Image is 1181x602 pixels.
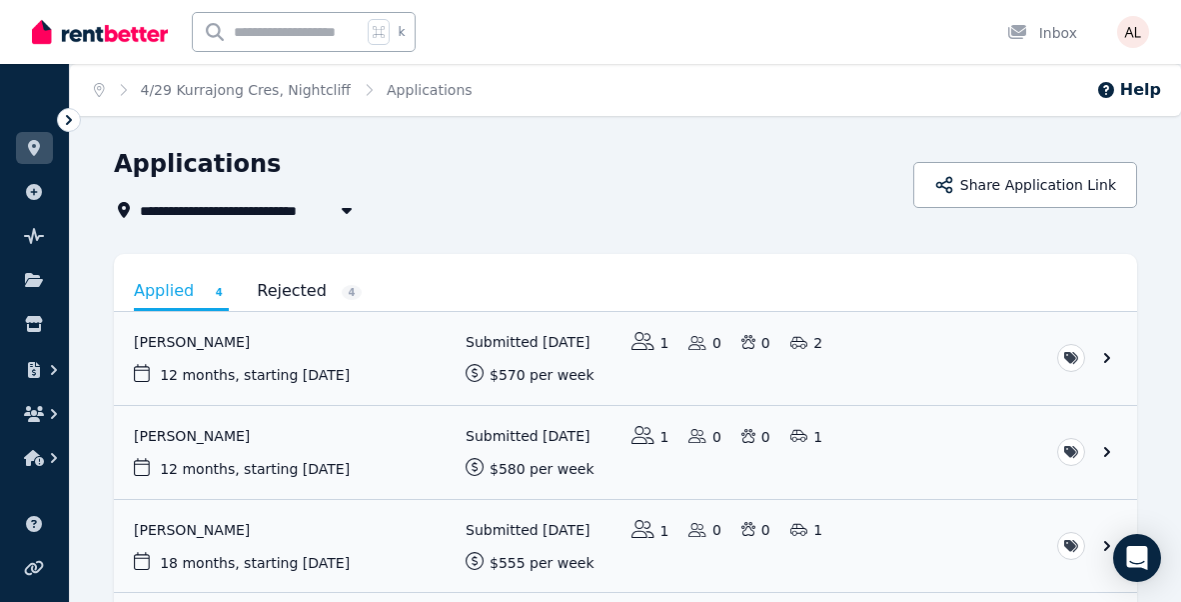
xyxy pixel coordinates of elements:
[70,64,497,116] nav: Breadcrumb
[141,82,352,98] a: 4/29 Kurrajong Cres, Nightcliff
[398,24,405,40] span: k
[1007,23,1077,43] div: Inbox
[134,274,229,311] a: Applied
[387,80,473,100] span: Applications
[32,17,168,47] img: RentBetter
[114,312,1137,405] a: View application: Kevin Biggar
[257,274,362,308] a: Rejected
[913,162,1137,208] button: Share Application Link
[209,285,229,300] span: 4
[114,406,1137,499] a: View application: Catherine Price
[1113,534,1161,582] div: Open Intercom Messenger
[114,148,281,180] h1: Applications
[114,500,1137,593] a: View application: Bibek Bashyal
[1117,16,1149,48] img: Anna Loizou
[1096,78,1161,102] button: Help
[342,285,362,300] span: 4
